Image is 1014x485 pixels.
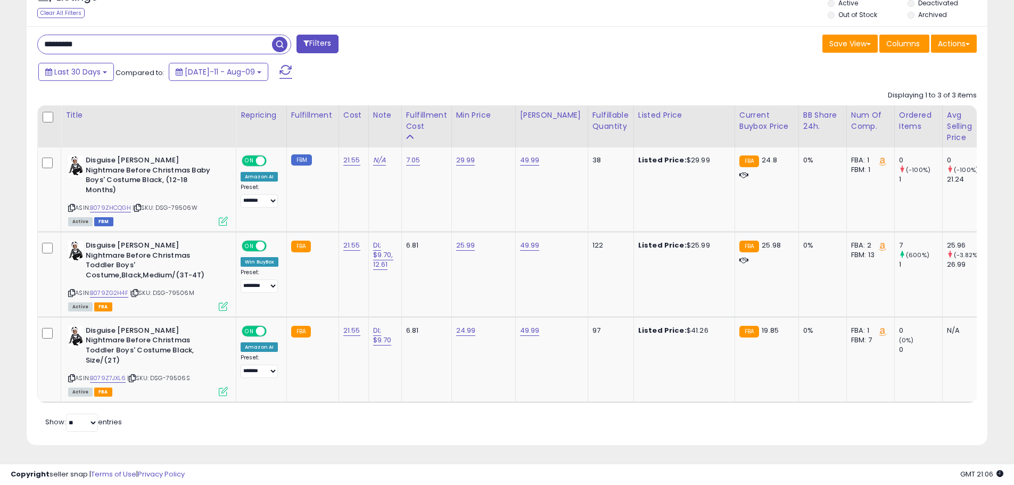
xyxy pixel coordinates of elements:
[86,326,215,368] b: Disguise [PERSON_NAME] Nightmare Before Christmas Toddler Boys' Costume Black, Size/(2T)
[406,326,443,335] div: 6.81
[45,417,122,427] span: Show: entries
[94,302,112,311] span: FBA
[241,184,278,208] div: Preset:
[456,325,476,336] a: 24.99
[343,325,360,336] a: 21.55
[373,325,392,346] a: DI; $9.70
[899,326,942,335] div: 0
[116,68,164,78] span: Compared to:
[592,241,625,250] div: 122
[739,241,759,252] small: FBA
[638,326,727,335] div: $41.26
[68,388,93,397] span: All listings currently available for purchase on Amazon
[762,155,777,165] span: 24.8
[94,217,113,226] span: FBM
[68,155,83,177] img: 51etyC2EvCL._SL40_.jpg
[65,110,232,121] div: Title
[90,203,131,212] a: B079ZHCQGH
[296,35,338,53] button: Filters
[592,326,625,335] div: 97
[906,251,929,259] small: (600%)
[947,175,990,184] div: 21.24
[906,166,930,174] small: (-100%)
[37,8,85,18] div: Clear All Filters
[291,110,334,121] div: Fulfillment
[406,241,443,250] div: 6.81
[520,155,540,166] a: 49.99
[851,250,886,260] div: FBM: 13
[241,257,278,267] div: Win BuyBox
[456,110,511,121] div: Min Price
[68,302,93,311] span: All listings currently available for purchase on Amazon
[886,38,920,49] span: Columns
[38,63,114,81] button: Last 30 Days
[899,175,942,184] div: 1
[520,325,540,336] a: 49.99
[879,35,929,53] button: Columns
[638,110,730,121] div: Listed Price
[138,469,185,479] a: Privacy Policy
[373,110,397,121] div: Note
[406,110,447,132] div: Fulfillment Cost
[243,327,256,336] span: ON
[130,289,194,297] span: | SKU: DSG-79506M
[265,157,282,166] span: OFF
[169,63,268,81] button: [DATE]-11 - Aug-09
[931,35,977,53] button: Actions
[762,325,779,335] span: 19.85
[406,155,421,166] a: 7.05
[803,326,838,335] div: 0%
[241,172,278,182] div: Amazon AI
[86,241,215,283] b: Disguise [PERSON_NAME] Nightmare Before Christmas Toddler Boys' Costume,Black,Medium/(3T-4T)
[947,155,990,165] div: 0
[343,240,360,251] a: 21.55
[127,374,190,382] span: | SKU: DSG-79506S
[520,110,583,121] div: [PERSON_NAME]
[291,154,312,166] small: FBM
[456,240,475,251] a: 25.99
[954,166,978,174] small: (-100%)
[739,110,794,132] div: Current Buybox Price
[133,203,197,212] span: | SKU: DSG-79506W
[947,260,990,269] div: 26.99
[899,345,942,355] div: 0
[739,326,759,338] small: FBA
[899,260,942,269] div: 1
[241,269,278,293] div: Preset:
[68,241,83,262] img: 51etyC2EvCL._SL40_.jpg
[918,10,947,19] label: Archived
[520,240,540,251] a: 49.99
[291,326,311,338] small: FBA
[241,342,278,352] div: Amazon AI
[888,91,977,101] div: Displaying 1 to 3 of 3 items
[803,110,842,132] div: BB Share 24h.
[822,35,878,53] button: Save View
[456,155,475,166] a: 29.99
[90,374,126,383] a: B079Z7JXL6
[638,155,687,165] b: Listed Price:
[68,217,93,226] span: All listings currently available for purchase on Amazon
[185,67,255,77] span: [DATE]-11 - Aug-09
[947,110,986,143] div: Avg Selling Price
[592,110,629,132] div: Fulfillable Quantity
[803,241,838,250] div: 0%
[243,242,256,251] span: ON
[638,241,727,250] div: $25.99
[265,242,282,251] span: OFF
[291,241,311,252] small: FBA
[739,155,759,167] small: FBA
[343,110,364,121] div: Cost
[947,326,982,335] div: N/A
[638,240,687,250] b: Listed Price:
[68,326,228,395] div: ASIN:
[241,110,282,121] div: Repricing
[947,241,990,250] div: 25.96
[851,165,886,175] div: FBM: 1
[373,240,393,270] a: DI; $9.70, 12.61
[86,155,215,198] b: Disguise [PERSON_NAME] Nightmare Before Christmas Baby Boys' Costume Black, (12-18 Months)
[899,155,942,165] div: 0
[373,155,386,166] a: N/A
[960,469,1003,479] span: 2025-09-9 21:06 GMT
[899,110,938,132] div: Ordered Items
[851,335,886,345] div: FBM: 7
